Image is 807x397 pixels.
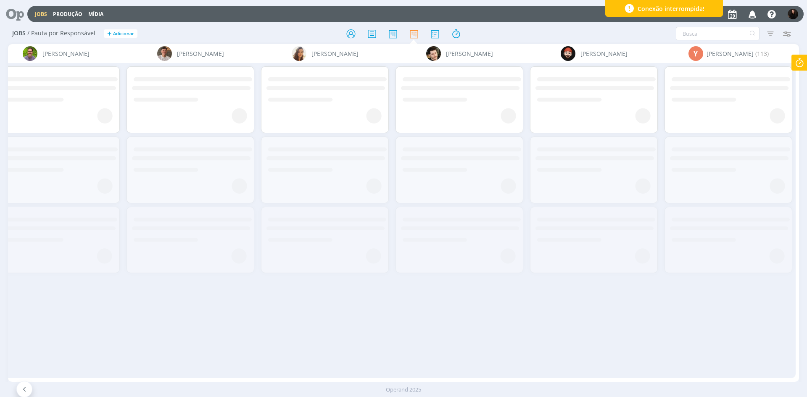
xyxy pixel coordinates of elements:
[107,29,111,38] span: +
[311,49,359,58] span: [PERSON_NAME]
[688,46,703,61] div: Y
[707,49,754,58] span: [PERSON_NAME]
[104,29,137,38] button: +Adicionar
[638,4,704,13] span: Conexão interrompida!
[53,11,82,18] a: Produção
[788,9,798,19] img: S
[676,27,760,40] input: Busca
[755,49,769,58] span: (113)
[50,11,85,18] button: Produção
[787,7,799,21] button: S
[446,49,493,58] span: [PERSON_NAME]
[561,46,575,61] img: W
[292,46,306,61] img: V
[32,11,50,18] button: Jobs
[27,30,95,37] span: / Pauta por Responsável
[113,31,134,37] span: Adicionar
[42,49,90,58] span: [PERSON_NAME]
[86,11,106,18] button: Mídia
[12,30,26,37] span: Jobs
[426,46,441,61] img: V
[177,49,224,58] span: [PERSON_NAME]
[157,46,172,61] img: T
[88,11,103,18] a: Mídia
[580,49,628,58] span: [PERSON_NAME]
[23,46,37,61] img: T
[35,11,47,18] a: Jobs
